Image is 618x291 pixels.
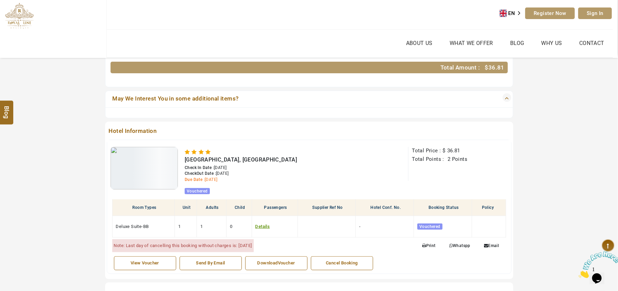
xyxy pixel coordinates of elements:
a: Send By Email [180,256,242,270]
span: [DATE] [216,171,229,176]
span: $ [443,148,446,154]
div: Send By Email [183,260,238,266]
span: $ [485,64,488,71]
a: Why Us [540,38,564,48]
div: DownloadVoucher [249,260,304,266]
span: - [359,224,361,229]
a: Whatspp [444,241,475,251]
a: Contact [578,38,606,48]
th: Unit [175,199,197,216]
span: Due Date : [185,177,205,182]
aside: Language selected: English [500,8,525,18]
a: Email [479,241,504,251]
img: Chat attention grabber [3,3,45,30]
a: May We Interest You in some additional items? [111,94,468,104]
span: Vouchered [185,188,210,194]
span: 0 [230,224,232,229]
div: Language [500,8,525,18]
a: DownloadVoucher [245,256,307,270]
a: What we Offer [448,38,495,48]
span: Hotel Information [107,127,471,136]
span: Total Points : [412,156,444,162]
th: Child [226,199,252,216]
th: Booking Status [414,199,472,216]
th: Room Types [112,199,175,216]
span: [DATE] [205,177,217,182]
img: 1-ThumbNail.jpg [111,147,178,189]
span: 1 [178,224,181,229]
span: Whatspp [449,243,470,248]
th: Supplier Ref No [298,199,356,216]
span: Vouchered [417,224,442,230]
span: 36.81 [447,148,460,154]
img: The Royal Line Holidays [5,3,34,29]
a: Cancel Booking [311,256,373,270]
a: Sign In [578,7,612,19]
a: Register Now [525,7,575,19]
th: Hotel Conf. No. [356,199,414,216]
span: 36.81 [488,64,504,71]
div: View Voucher [118,260,172,266]
th: Passengers [252,199,298,216]
span: Print [422,243,435,248]
span: [DATE] [214,165,227,170]
span: 2 Points [448,156,467,162]
span: [GEOGRAPHIC_DATA], [GEOGRAPHIC_DATA] [185,156,297,163]
div: Cancel Booking [315,260,369,266]
iframe: chat widget [576,248,618,281]
span: 1 [3,3,5,9]
a: Details [255,224,270,229]
a: Print [417,241,440,251]
span: Check In Date : [185,165,214,170]
span: Note: Last day of cancelling this booking without charges is: [DATE] [114,243,252,248]
span: Total Amount : [441,64,480,71]
span: Blog [2,106,11,112]
a: View Voucher [114,256,176,270]
a: About Us [404,38,434,48]
a: Blog [508,38,526,48]
span: Email [484,243,499,248]
span: Total Price : [412,148,441,154]
span: CheckOut Date : [185,171,216,176]
span: Deluxe Suite-BB [116,224,149,229]
th: Adults [197,199,226,216]
span: 1 [200,224,203,229]
a: EN [500,8,525,18]
span: Policy [482,205,494,210]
